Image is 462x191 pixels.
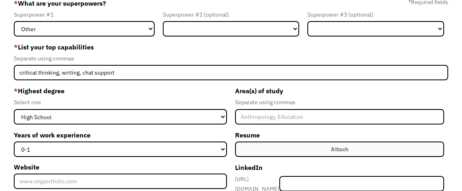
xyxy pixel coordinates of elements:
[14,54,448,63] div: Separate using commas
[14,161,227,174] label: Website
[14,174,227,189] input: www.myportfolio.com
[235,129,444,142] label: Resume
[14,129,227,142] label: Years of work experience
[14,84,227,97] label: Highest degree
[331,144,348,154] div: Attach
[14,10,155,19] div: Superpower #1
[235,161,444,174] label: LinkedIn
[14,41,448,54] label: List your top capabilities
[235,142,444,157] label: Attach
[235,97,444,107] div: Separate using commas
[235,109,444,124] input: Anthropology, Education
[14,97,227,107] div: Select one
[163,10,300,19] div: Superpower #2 (optional)
[14,65,448,80] input: Videography, photography, accounting
[235,84,444,97] label: Area(s) of study
[307,10,444,19] div: Superpower #3 (optional)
